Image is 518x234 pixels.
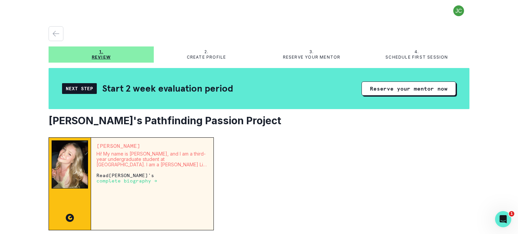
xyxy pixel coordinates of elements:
h2: Start 2 week evaluation period [102,82,233,94]
p: Read [PERSON_NAME] 's [96,173,208,183]
p: Create profile [187,55,226,60]
p: 3. [309,49,314,55]
p: 2. [204,49,208,55]
p: Reserve your mentor [283,55,341,60]
p: Hi! My name is [PERSON_NAME], and I am a third-year undergraduate student at [GEOGRAPHIC_DATA]. I... [96,151,208,167]
button: profile picture [448,5,469,16]
div: Next Step [62,83,97,94]
p: 4. [414,49,419,55]
p: Schedule first session [385,55,448,60]
img: Mentor Image [52,140,88,189]
p: 1. [99,49,103,55]
img: CC image [66,214,74,222]
button: Reserve your mentor now [362,81,456,96]
iframe: Intercom live chat [495,211,511,227]
p: [PERSON_NAME] [96,143,208,148]
a: complete biography → [96,178,157,183]
span: 1 [509,211,514,216]
p: Review [92,55,111,60]
h2: [PERSON_NAME]'s Pathfinding Passion Project [49,114,469,127]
